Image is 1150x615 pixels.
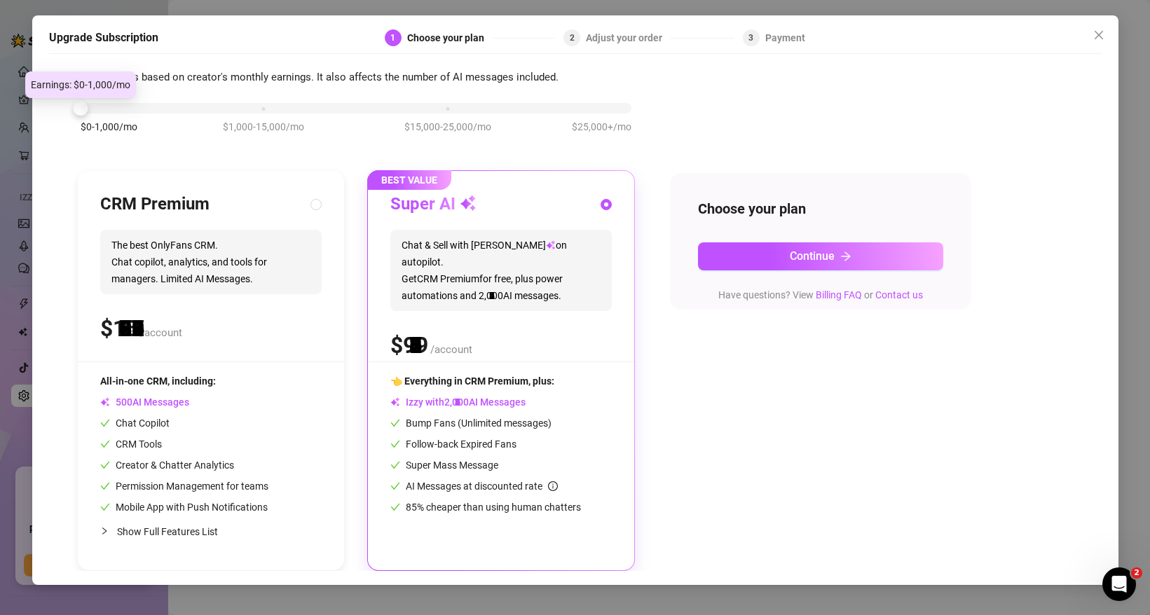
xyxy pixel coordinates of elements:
[100,459,234,471] span: Creator & Chatter Analytics
[430,343,472,356] span: /account
[390,438,516,450] span: Follow-back Expired Fans
[100,230,322,294] span: The best OnlyFans CRM. Chat copilot, analytics, and tools for managers. Limited AI Messages.
[100,418,110,428] span: check
[790,249,835,263] span: Continue
[1131,567,1142,579] span: 2
[100,439,110,449] span: check
[390,460,400,470] span: check
[390,332,428,359] span: $
[404,119,491,134] span: $15,000-25,000/mo
[77,71,559,83] span: Our pricing is based on creator's monthly earnings. It also affects the number of AI messages inc...
[100,481,268,492] span: Permission Management for teams
[390,502,581,513] span: 85% cheaper than using human chatters
[81,119,137,134] span: $0-1,000/mo
[407,29,493,46] div: Choose your plan
[390,193,477,216] h3: Super AI
[390,459,498,471] span: Super Mass Message
[100,375,216,387] span: All-in-one CRM, including:
[1102,567,1136,601] iframe: Intercom live chat
[390,375,554,387] span: 👈 Everything in CRM Premium, plus:
[390,33,395,43] span: 1
[406,481,558,492] span: AI Messages at discounted rate
[840,251,851,262] span: arrow-right
[100,460,110,470] span: check
[49,29,158,46] h5: Upgrade Subscription
[390,230,612,311] span: Chat & Sell with [PERSON_NAME] on autopilot. Get CRM Premium for free, plus power automations and...
[586,29,671,46] div: Adjust your order
[390,418,400,428] span: check
[100,502,268,513] span: Mobile App with Push Notifications
[548,481,558,491] span: info-circle
[100,515,322,548] div: Show Full Features List
[390,502,400,512] span: check
[698,199,943,219] h4: Choose your plan
[100,396,189,408] span: AI Messages
[390,481,400,491] span: check
[570,33,575,43] span: 2
[698,242,943,270] button: Continuearrow-right
[765,29,805,46] div: Payment
[1093,29,1104,41] span: close
[100,438,162,450] span: CRM Tools
[117,526,218,537] span: Show Full Features List
[100,527,109,535] span: collapsed
[100,502,110,512] span: check
[390,417,552,429] span: Bump Fans (Unlimited messages)
[718,289,923,300] span: Have questions? View or
[100,315,138,342] span: $
[25,71,136,98] div: Earnings: $0-1,000/mo
[572,119,631,134] span: $25,000+/mo
[816,289,862,300] a: Billing FAQ
[223,119,304,134] span: $1,000-15,000/mo
[367,170,451,190] span: BEST VALUE
[1088,29,1110,41] span: Close
[390,396,526,408] span: Izzy with AI Messages
[1088,24,1110,46] button: Close
[100,481,110,491] span: check
[748,33,753,43] span: 3
[100,193,210,216] h3: CRM Premium
[100,417,170,429] span: Chat Copilot
[390,439,400,449] span: check
[875,289,923,300] a: Contact us
[140,326,182,339] span: /account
